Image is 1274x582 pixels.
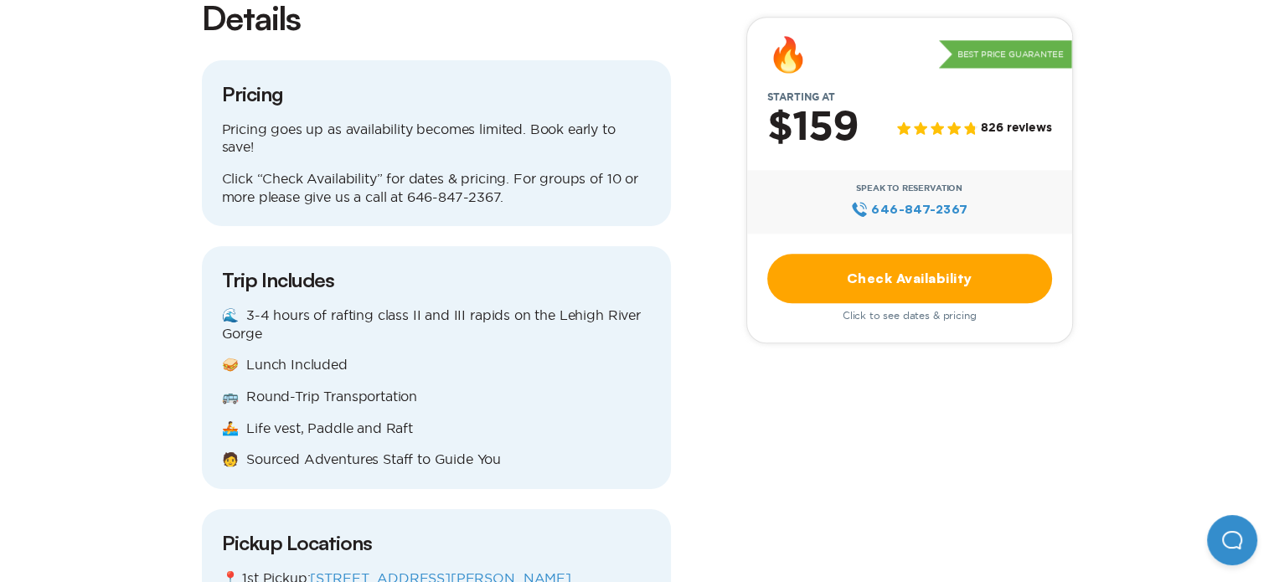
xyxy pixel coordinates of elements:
a: Check Availability [767,254,1052,303]
span: 646‍-847‍-2367 [871,200,967,219]
a: 646‍-847‍-2367 [851,200,967,219]
p: Best Price Guarantee [939,40,1072,69]
p: 🌊 3-4 hours of rafting class II and III rapids on the Lehigh River Gorge [222,306,651,343]
span: Starting at [747,91,855,103]
p: 🚣 Life vest, Paddle and Raft [222,420,651,438]
span: Click to see dates & pricing [843,310,977,322]
h2: $159 [767,106,859,150]
h3: Pickup Locations [222,529,651,556]
p: 🚌 Round-Trip Transportation [222,388,651,406]
span: Speak to Reservation [856,183,962,193]
p: Pricing goes up as availability becomes limited. Book early to save! [222,121,651,157]
iframe: Help Scout Beacon - Open [1207,515,1257,565]
span: 826 reviews [981,122,1051,136]
p: 🥪 Lunch Included [222,356,651,374]
h3: Pricing [222,80,651,107]
p: Click “Check Availability” for dates & pricing. For groups of 10 or more please give us a call at... [222,170,651,206]
p: 🧑 Sourced Adventures Staff to Guide You [222,451,651,469]
div: 🔥 [767,38,809,71]
h3: Trip Includes [222,266,651,293]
